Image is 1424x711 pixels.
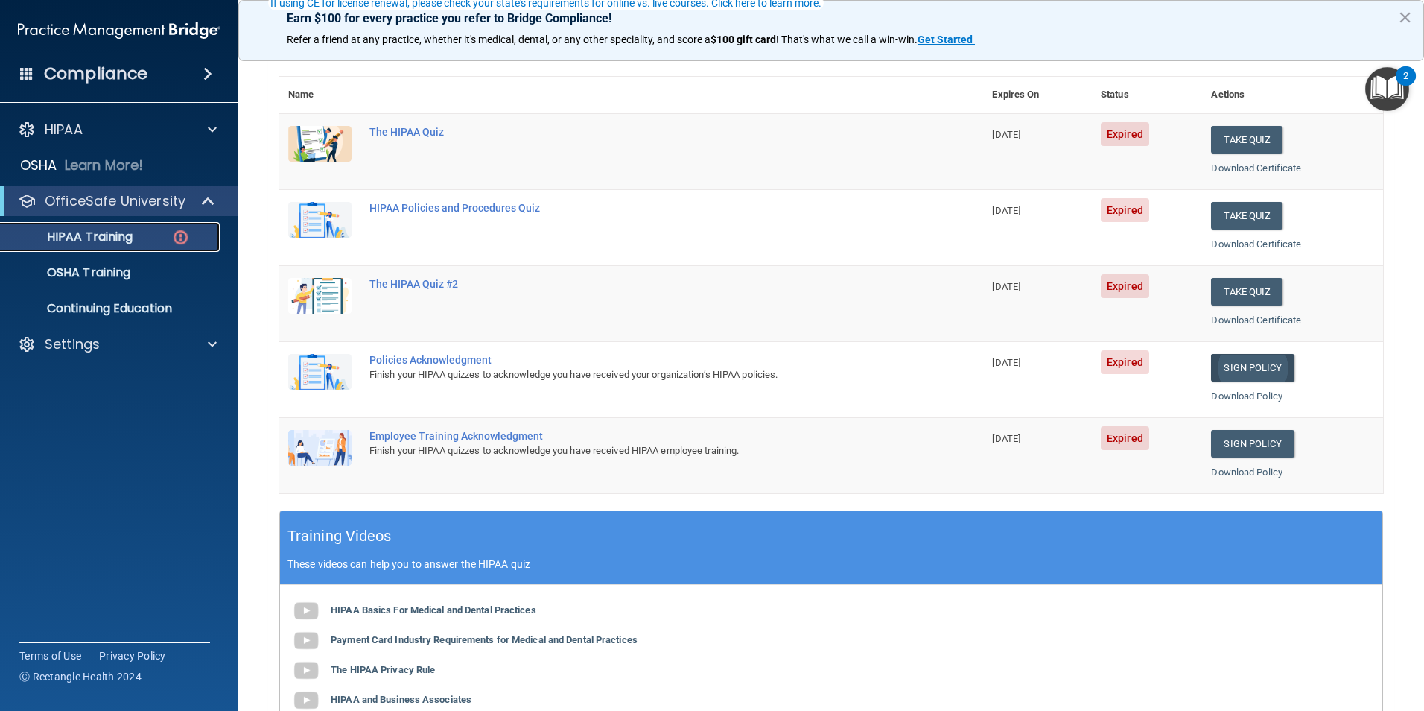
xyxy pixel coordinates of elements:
[983,77,1092,113] th: Expires On
[45,335,100,353] p: Settings
[331,634,638,645] b: Payment Card Industry Requirements for Medical and Dental Practices
[291,596,321,626] img: gray_youtube_icon.38fcd6cc.png
[10,265,130,280] p: OSHA Training
[287,34,711,45] span: Refer a friend at any practice, whether it's medical, dental, or any other speciality, and score a
[45,192,185,210] p: OfficeSafe University
[279,77,360,113] th: Name
[1211,430,1294,458] a: Sign Policy
[19,669,142,684] span: Ⓒ Rectangle Health 2024
[918,34,975,45] a: Get Started
[287,523,392,549] h5: Training Videos
[331,694,471,705] b: HIPAA and Business Associates
[1365,67,1409,111] button: Open Resource Center, 2 new notifications
[711,34,776,45] strong: $100 gift card
[44,63,147,84] h4: Compliance
[1101,274,1149,298] span: Expired
[45,121,83,139] p: HIPAA
[1101,122,1149,146] span: Expired
[776,34,918,45] span: ! That's what we call a win-win.
[1211,467,1282,478] a: Download Policy
[369,354,909,366] div: Policies Acknowledgment
[331,664,435,675] b: The HIPAA Privacy Rule
[369,278,909,290] div: The HIPAA Quiz #2
[10,301,213,316] p: Continuing Education
[19,648,81,663] a: Terms of Use
[287,558,1375,570] p: These videos can help you to answer the HIPAA quiz
[1211,162,1301,174] a: Download Certificate
[1211,391,1282,402] a: Download Policy
[1403,76,1408,95] div: 2
[369,430,909,442] div: Employee Training Acknowledgment
[1202,77,1383,113] th: Actions
[18,192,216,210] a: OfficeSafe University
[1092,77,1202,113] th: Status
[99,648,166,663] a: Privacy Policy
[287,11,1376,25] p: Earn $100 for every practice you refer to Bridge Compliance!
[18,335,217,353] a: Settings
[369,202,909,214] div: HIPAA Policies and Procedures Quiz
[1211,126,1282,154] button: Take Quiz
[1211,202,1282,230] button: Take Quiz
[1211,354,1294,382] a: Sign Policy
[291,626,321,656] img: gray_youtube_icon.38fcd6cc.png
[10,230,133,244] p: HIPAA Training
[369,442,909,460] div: Finish your HIPAA quizzes to acknowledge you have received HIPAA employee training.
[1101,198,1149,222] span: Expired
[291,656,321,686] img: gray_youtube_icon.38fcd6cc.png
[992,129,1020,140] span: [DATE]
[1211,278,1282,306] button: Take Quiz
[331,604,536,616] b: HIPAA Basics For Medical and Dental Practices
[20,157,57,174] p: OSHA
[369,126,909,138] div: The HIPAA Quiz
[1398,5,1412,29] button: Close
[369,366,909,384] div: Finish your HIPAA quizzes to acknowledge you have received your organization’s HIPAA policies.
[1211,238,1301,250] a: Download Certificate
[1211,315,1301,326] a: Download Certificate
[992,205,1020,216] span: [DATE]
[18,16,220,45] img: PMB logo
[18,121,217,139] a: HIPAA
[992,281,1020,292] span: [DATE]
[1101,350,1149,374] span: Expired
[918,34,973,45] strong: Get Started
[65,157,144,174] p: Learn More!
[992,357,1020,368] span: [DATE]
[171,228,190,247] img: danger-circle.6113f641.png
[992,433,1020,444] span: [DATE]
[1101,426,1149,450] span: Expired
